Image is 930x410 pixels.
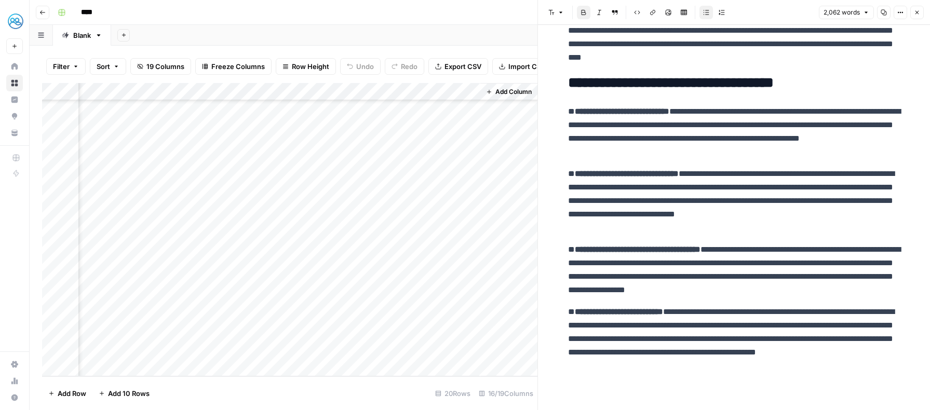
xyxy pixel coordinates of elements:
button: Redo [385,58,424,75]
button: Help + Support [6,389,23,406]
button: Workspace: MyHealthTeam [6,8,23,34]
a: Usage [6,373,23,389]
a: Opportunities [6,108,23,125]
button: 19 Columns [130,58,191,75]
button: Import CSV [492,58,552,75]
button: Add 10 Rows [92,385,156,402]
button: Add Row [42,385,92,402]
span: Add Column [495,87,532,97]
span: Import CSV [508,61,546,72]
button: Row Height [276,58,336,75]
button: Export CSV [428,58,488,75]
a: Insights [6,91,23,108]
div: 20 Rows [431,385,475,402]
span: Redo [401,61,417,72]
div: Blank [73,30,91,40]
a: Your Data [6,125,23,141]
span: 19 Columns [146,61,184,72]
span: Add 10 Rows [108,388,150,399]
a: Browse [6,75,23,91]
span: Export CSV [444,61,481,72]
div: 16/19 Columns [475,385,537,402]
a: Settings [6,356,23,373]
span: Add Row [58,388,86,399]
span: 2,062 words [824,8,860,17]
span: Filter [53,61,70,72]
button: Sort [90,58,126,75]
span: Undo [356,61,374,72]
a: Blank [53,25,111,46]
button: Add Column [482,85,536,99]
span: Freeze Columns [211,61,265,72]
span: Sort [97,61,110,72]
img: MyHealthTeam Logo [6,12,25,31]
a: Home [6,58,23,75]
button: Freeze Columns [195,58,272,75]
button: Filter [46,58,86,75]
span: Row Height [292,61,329,72]
button: Undo [340,58,381,75]
button: 2,062 words [819,6,874,19]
